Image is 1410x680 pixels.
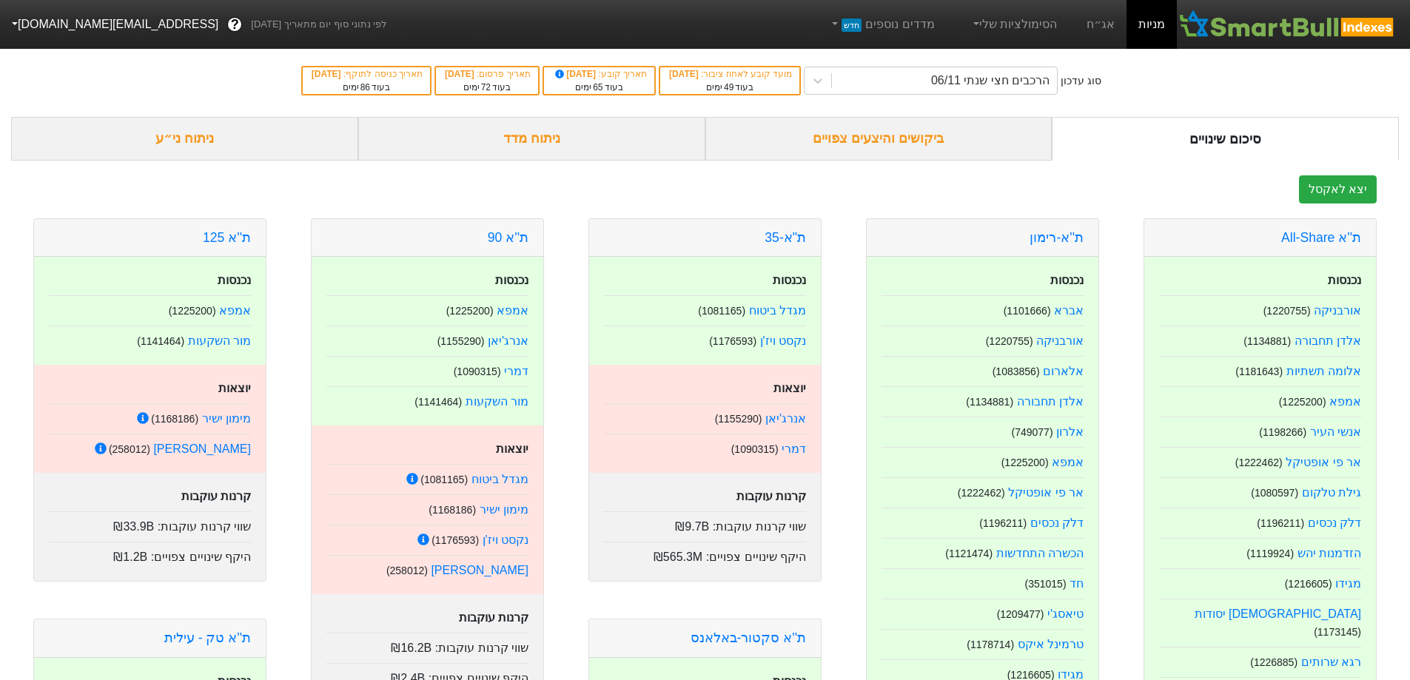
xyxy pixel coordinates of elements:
[593,82,602,92] span: 65
[1279,396,1326,408] small: ( 1225200 )
[483,533,529,546] a: נקסט ויז'ן
[1302,486,1361,499] a: גילת טלקום
[773,382,806,394] strong: יוצאות
[1335,577,1361,590] a: מגידו
[504,365,528,377] a: דמרי
[1250,656,1297,668] small: ( 1226885 )
[1036,334,1084,347] a: אורבניקה
[443,67,531,81] div: תאריך פרסום :
[966,396,1013,408] small: ( 1134881 )
[773,274,806,286] strong: נכנסות
[705,117,1053,161] div: ביקושים והיצעים צפויים
[1011,426,1053,438] small: ( 749077 )
[1314,304,1361,317] a: אורבניקה
[997,608,1044,620] small: ( 1209477 )
[964,10,1064,39] a: הסימולציות שלי
[488,230,528,245] a: ת''א 90
[553,69,599,79] span: [DATE]
[251,17,386,32] span: לפי נתוני סוף יום מתאריך [DATE]
[454,366,501,377] small: ( 1090315 )
[1054,304,1084,317] a: אברא
[113,520,154,533] span: ₪33.9B
[445,69,477,79] span: [DATE]
[169,305,216,317] small: ( 1225200 )
[481,82,491,92] span: 72
[765,230,806,245] a: ת"א-35
[1259,426,1306,438] small: ( 1198266 )
[49,542,251,566] div: היקף שינויים צפויים :
[1024,578,1066,590] small: ( 351015 )
[1329,395,1361,408] a: אמפא
[113,551,147,563] span: ₪1.2B
[495,274,528,286] strong: נכנסות
[496,442,528,455] strong: יוצאות
[1056,425,1084,438] a: אלרון
[1263,305,1311,317] small: ( 1220755 )
[446,305,494,317] small: ( 1225200 )
[459,611,528,624] strong: קרנות עוקבות
[958,487,1005,499] small: ( 1222462 )
[986,335,1033,347] small: ( 1220755 )
[1310,425,1361,438] a: אנשי העיר
[551,67,647,81] div: תאריך קובע :
[668,67,792,81] div: מועד קובע לאחוז ציבור :
[109,443,150,455] small: ( 258012 )
[715,413,762,425] small: ( 1155290 )
[218,274,251,286] strong: נכנסות
[443,81,531,94] div: בעוד ימים
[691,630,806,645] a: ת''א סקטור-באלאנס
[1050,274,1084,286] strong: נכנסות
[698,305,745,317] small: ( 1081165 )
[1243,335,1291,347] small: ( 1134881 )
[731,443,779,455] small: ( 1090315 )
[1246,548,1294,559] small: ( 1119924 )
[996,547,1084,559] a: הכשרה התחדשות
[1295,334,1361,347] a: אלדן תחבורה
[979,517,1027,529] small: ( 1196211 )
[231,15,239,35] span: ?
[823,10,941,39] a: מדדים נוספיםחדש
[842,18,862,32] span: חדש
[358,117,705,161] div: ניתוח מדד
[1301,656,1361,668] a: רגא שרותים
[1052,117,1399,161] div: סיכום שינויים
[432,534,479,546] small: ( 1176593 )
[391,642,432,654] span: ₪16.2B
[218,382,251,394] strong: יוצאות
[675,520,709,533] span: ₪9.7B
[1285,578,1332,590] small: ( 1216605 )
[151,413,198,425] small: ( 1168186 )
[420,474,468,485] small: ( 1081165 )
[137,335,184,347] small: ( 1141464 )
[1030,230,1084,245] a: ת''א-רימון
[1030,516,1084,529] a: דלק נכסים
[310,81,423,94] div: בעוד ימים
[551,81,647,94] div: בעוד ימים
[1286,456,1361,468] a: אר פי אופטיקל
[11,117,358,161] div: ניתוח ני״ע
[360,82,370,92] span: 86
[1017,395,1084,408] a: אלדן תחבורה
[1314,626,1361,638] small: ( 1173145 )
[1286,365,1361,377] a: אלומה תשתיות
[203,230,251,245] a: ת''א 125
[219,304,251,317] a: אמפא
[668,81,792,94] div: בעוד ימים
[1047,607,1084,620] a: טיאסג'י
[1008,486,1084,499] a: אר פי אופטיקל
[945,548,993,559] small: ( 1121474 )
[437,335,485,347] small: ( 1155290 )
[466,395,528,408] a: מור השקעות
[488,334,528,347] a: אנרג'יאן
[669,69,701,79] span: [DATE]
[414,396,462,408] small: ( 1141464 )
[1018,638,1084,650] a: טרמינל איקס
[1195,607,1361,620] a: [DEMOGRAPHIC_DATA] יסודות
[1235,457,1283,468] small: ( 1222462 )
[326,633,528,657] div: שווי קרנות עוקבות :
[202,412,251,425] a: מימון ישיר
[471,473,528,485] a: מגדל ביטוח
[782,442,806,455] a: דמרי
[931,72,1050,90] div: הרכבים חצי שנתי 06/11
[993,366,1040,377] small: ( 1083856 )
